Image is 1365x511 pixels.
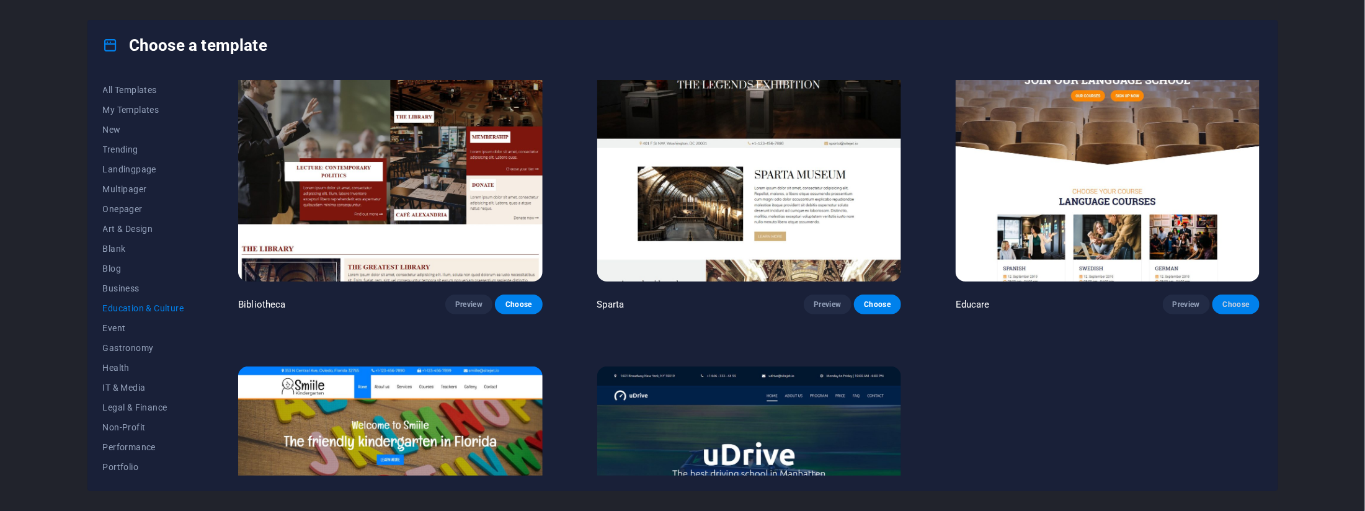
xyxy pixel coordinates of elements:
button: Preview [445,295,492,314]
span: Blank [103,244,184,254]
img: Sparta [597,1,901,282]
span: Education & Culture [103,303,184,313]
span: Choose [505,300,532,309]
span: Choose [864,300,891,309]
button: Blank [103,239,184,259]
span: Blog [103,264,184,273]
button: Health [103,358,184,378]
button: Art & Design [103,219,184,239]
button: New [103,120,184,140]
button: Choose [1212,295,1260,314]
button: IT & Media [103,378,184,398]
button: Choose [854,295,901,314]
img: Educare [956,1,1260,282]
span: Gastronomy [103,343,184,353]
button: All Templates [103,80,184,100]
p: Bibliotheca [238,298,286,311]
button: Choose [495,295,542,314]
span: All Templates [103,85,184,95]
button: Legal & Finance [103,398,184,417]
span: Business [103,283,184,293]
span: Multipager [103,184,184,194]
button: Non-Profit [103,417,184,437]
span: IT & Media [103,383,184,393]
button: Event [103,318,184,338]
button: My Templates [103,100,184,120]
span: Event [103,323,184,333]
button: Onepager [103,199,184,219]
span: Non-Profit [103,422,184,432]
span: Onepager [103,204,184,214]
span: Preview [1173,300,1200,309]
span: Health [103,363,184,373]
button: Blog [103,259,184,278]
span: My Templates [103,105,184,115]
button: Trending [103,140,184,159]
span: Legal & Finance [103,402,184,412]
span: Preview [814,300,841,309]
button: Gastronomy [103,338,184,358]
span: Portfolio [103,462,184,472]
button: Landingpage [103,159,184,179]
span: Trending [103,144,184,154]
span: Performance [103,442,184,452]
h4: Choose a template [103,35,267,55]
span: New [103,125,184,135]
button: Portfolio [103,457,184,477]
button: Business [103,278,184,298]
span: Preview [455,300,482,309]
button: Preview [804,295,851,314]
button: Education & Culture [103,298,184,318]
p: Educare [956,298,990,311]
button: Preview [1163,295,1210,314]
button: Multipager [103,179,184,199]
img: Bibliotheca [238,1,542,282]
button: Performance [103,437,184,457]
p: Sparta [597,298,625,311]
span: Art & Design [103,224,184,234]
span: Landingpage [103,164,184,174]
span: Choose [1222,300,1250,309]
